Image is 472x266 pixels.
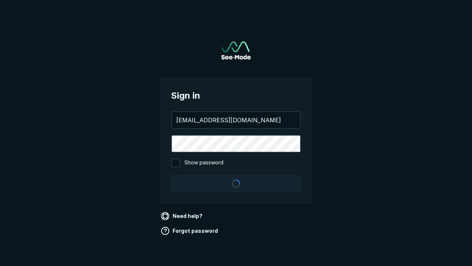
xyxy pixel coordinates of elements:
a: Need help? [159,210,205,222]
a: Forgot password [159,225,221,237]
span: Show password [184,158,223,167]
input: your@email.com [172,112,300,128]
img: See-Mode Logo [221,41,251,59]
span: Sign in [171,89,301,102]
a: Go to sign in [221,41,251,59]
